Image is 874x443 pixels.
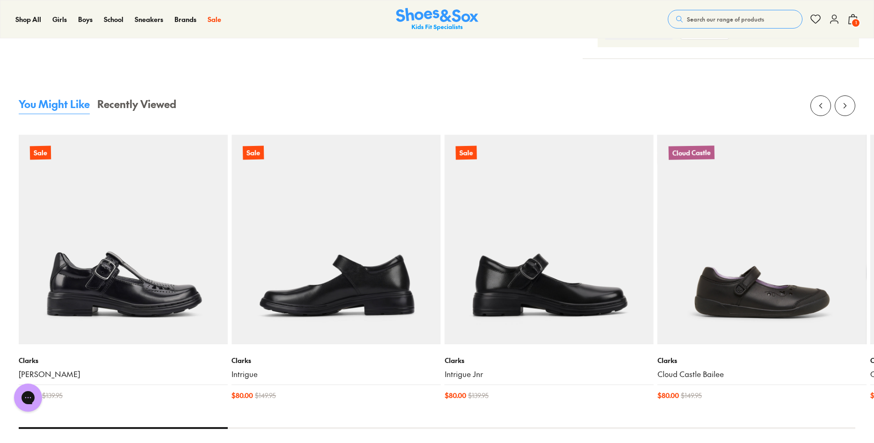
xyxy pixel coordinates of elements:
a: Intrigue [231,369,441,379]
a: [PERSON_NAME] [19,369,228,379]
iframe: Gorgias live chat messenger [9,380,47,415]
p: Cloud Castle [669,145,715,160]
img: SNS_Logo_Responsive.svg [396,8,478,31]
span: Search our range of products [687,15,764,23]
p: Clarks [657,356,867,365]
button: Search our range of products [668,10,802,29]
a: School [104,15,123,24]
a: Boys [78,15,93,24]
a: Shop All [15,15,41,24]
span: $ 149.95 [255,391,276,400]
span: $ 149.95 [681,391,702,400]
button: Recently Viewed [97,96,176,114]
span: $ 139.95 [42,391,63,400]
p: Clarks [19,356,228,365]
button: 1 [847,9,859,29]
span: 1 [851,18,860,28]
a: Brands [174,15,196,24]
p: Clarks [231,356,441,365]
span: $ 80.00 [231,391,253,400]
p: Sale [455,146,477,160]
a: Girls [52,15,67,24]
p: Sale [30,146,51,160]
a: Sneakers [135,15,163,24]
span: $ 80.00 [445,391,466,400]
button: You Might Like [19,96,90,114]
a: Intrigue Jnr [445,369,654,379]
span: $ 80.00 [657,391,679,400]
a: Shoes & Sox [396,8,478,31]
a: Sale [19,135,228,344]
a: Sale [208,15,221,24]
span: $ 139.95 [468,391,489,400]
a: Cloud Castle Bailee [657,369,867,379]
p: Clarks [445,356,654,365]
p: Sale [243,146,264,160]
